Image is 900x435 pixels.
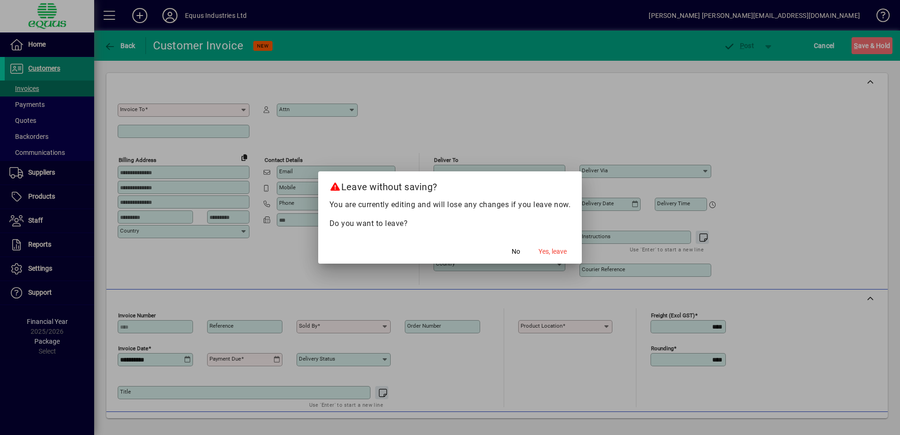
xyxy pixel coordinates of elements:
p: Do you want to leave? [329,218,571,229]
span: No [512,247,520,257]
button: Yes, leave [535,243,571,260]
h2: Leave without saving? [318,171,582,199]
span: Yes, leave [538,247,567,257]
p: You are currently editing and will lose any changes if you leave now. [329,199,571,210]
button: No [501,243,531,260]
